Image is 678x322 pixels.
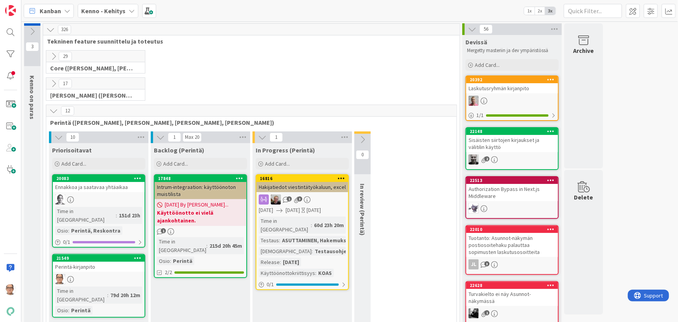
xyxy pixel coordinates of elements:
[157,257,170,265] div: Osio
[163,160,188,167] span: Add Card...
[466,226,558,233] div: 22010
[279,236,280,245] span: :
[466,226,558,257] div: 22010Tuotanto: Asunnot-näkymän postiosoitehaku palauttaa sopimusten laskutusosoitteita
[59,79,72,88] span: 17
[116,211,117,220] span: :
[469,203,479,213] img: LM
[171,257,194,265] div: Perintä
[170,257,171,265] span: :
[5,306,16,317] img: avatar
[56,176,145,181] div: 20083
[63,238,70,246] span: 0 / 1
[256,175,348,182] div: 16816
[574,192,593,202] div: Delete
[53,255,145,262] div: 21549
[61,160,86,167] span: Add Card...
[55,287,107,304] div: Time in [GEOGRAPHIC_DATA]
[281,258,301,266] div: [DATE]
[271,194,281,205] img: JH
[52,146,92,154] span: Priorisoitavat
[26,42,39,51] span: 3
[58,25,71,34] span: 326
[259,206,273,214] span: [DATE]
[466,233,558,257] div: Tuotanto: Asunnot-näkymän postiosoitehaku palauttaa sopimusten laskutusosoitteita
[55,226,68,235] div: Osio
[16,1,35,10] span: Support
[545,7,556,15] span: 3x
[265,160,290,167] span: Add Card...
[485,261,490,266] span: 3
[165,201,228,209] span: [DATE] By [PERSON_NAME]...
[154,146,204,154] span: Backlog (Perintä)
[259,217,311,234] div: Time in [GEOGRAPHIC_DATA]
[465,127,559,170] a: 22148Sisäisten siirtojen kirjaukset ja välitilin käyttöJH
[259,269,315,277] div: Käyttöönottokriittisyys
[256,194,348,205] div: JH
[270,133,283,142] span: 1
[52,174,145,248] a: 20083Ennakkoa ja saatavaa yhtäaikaaPHTime in [GEOGRAPHIC_DATA]:151d 23hOsio:Perintä, Reskontra0/1
[53,182,145,192] div: Ennakkoa ja saatavaa yhtäaikaa
[466,135,558,152] div: Sisäisten siirtojen kirjaukset ja välitilin käyttö
[466,282,558,306] div: 22628Turvakielto ei näy Asunnot-näkymässä
[154,174,247,278] a: 17848Intrum-integraation: käyttöönoton muistilista[DATE] By [PERSON_NAME]...Käyttöönotto ei vielä...
[469,154,479,164] img: JH
[157,237,206,254] div: Time in [GEOGRAPHIC_DATA]
[466,128,558,135] div: 22148
[158,176,246,181] div: 17848
[311,221,312,229] span: :
[466,128,558,152] div: 22148Sisäisten siirtojen kirjaukset ja välitilin käyttö
[469,96,479,106] img: HJ
[359,184,366,236] span: In review (Perintä)
[52,254,145,318] a: 21549Perintä-kirjanpitoPKTime in [GEOGRAPHIC_DATA]:79d 20h 12mOsio:Perintä
[259,236,279,245] div: Testaus
[315,269,316,277] span: :
[256,182,348,192] div: Hakijatiedot viestintätyökaluun, excel
[50,64,135,72] span: Core (Pasi, Jussi, JaakkoHä, Jyri, Leo, MikkoK, Väinö)
[161,228,166,233] span: 1
[280,258,281,266] span: :
[470,129,558,134] div: 22148
[155,175,246,199] div: 17848Intrum-integraation: käyttöönoton muistilista
[280,236,354,245] div: ASUTTAMINEN, Hakemukset
[466,76,558,93] div: 20392Laskutusryhmän kirjanpito
[466,177,558,201] div: 22513Authorization Bypass in Next.js Middleware
[470,283,558,288] div: 22628
[207,241,244,250] div: 215d 20h 45m
[267,280,274,289] span: 0 / 1
[61,106,74,115] span: 12
[55,194,65,205] img: PH
[55,306,68,315] div: Osio
[53,274,145,284] div: PK
[157,209,244,224] b: Käyttöönotto ei vielä ajankohtainen.
[287,196,292,201] span: 1
[470,77,558,82] div: 20392
[68,306,69,315] span: :
[108,291,142,299] div: 79d 20h 12m
[573,46,594,55] div: Archive
[50,119,447,126] span: Perintä (Jaakko, PetriH, MikkoV, Pasi)
[465,75,559,121] a: 20392Laskutusryhmän kirjanpitoHJ1/1
[53,175,145,192] div: 20083Ennakkoa ja saatavaa yhtäaikaa
[68,226,69,235] span: :
[466,282,558,289] div: 22628
[53,262,145,272] div: Perintä-kirjanpito
[256,280,348,289] div: 0/1
[476,111,484,119] span: 1 / 1
[466,259,558,269] div: JL
[259,247,312,255] div: [DEMOGRAPHIC_DATA]
[28,75,36,119] span: Kenno on paras
[307,206,321,214] div: [DATE]
[465,38,487,46] span: Devissä
[53,194,145,205] div: PH
[535,7,545,15] span: 2x
[466,110,558,120] div: 1/1
[316,269,334,277] div: KOAS
[313,247,359,255] div: Testausohjeet...
[47,37,450,45] span: Tekninen feature suunnittelu ja toteutus
[524,7,535,15] span: 1x
[155,175,246,182] div: 17848
[485,310,490,315] span: 1
[465,176,559,219] a: 22513Authorization Bypass in Next.js MiddlewareLM
[467,47,557,54] p: Mergetty masteriin ja dev ympäristössä
[5,5,16,16] img: Visit kanbanzone.com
